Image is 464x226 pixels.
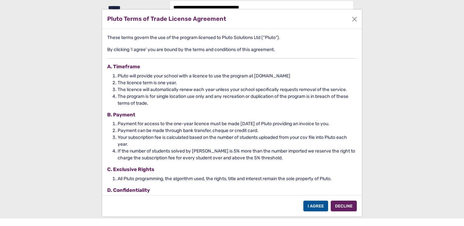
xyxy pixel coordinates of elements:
li: Pluto will provide your school with a licence to use the program at [DOMAIN_NAME] [118,73,357,79]
h4: C. Exclusive Rights [107,166,357,172]
p: These terms govern the use of the program licensed to Pluto Solutions Ltd (“Pluto”). [107,34,357,41]
li: The licence term is one year. [118,79,357,86]
li: If the number of students solved by [PERSON_NAME] is 5% more than the number imported we reserve ... [118,148,357,161]
h4: D. Confidentiality [107,187,357,193]
button: Close [350,14,359,24]
li: All Pluto programming, the algorithm used, the rights, title and interest remain the sole propert... [118,175,357,182]
p: By clicking ‘I agree’ you are bound by the terms and conditions of this agreement. [107,46,357,53]
h4: B. Payment [107,112,357,118]
li: The licence will automatically renew each year unless your school specifically requests removal o... [118,86,357,93]
h4: A. Timeframe [107,64,357,70]
li: Your subscription fee is calculated based on the number of students uploaded from your csv file i... [118,134,357,148]
h2: Pluto Terms of Trade License Agreement [107,15,226,23]
li: Payment for access to the one-year licence must be made [DATE] of Pluto providing an invoice to you. [118,120,357,127]
li: Payment can be made through bank transfer, cheque or credit card. [118,127,357,134]
div: Decline [331,201,357,211]
li: The program is for single location use only and any recreation or duplication of the program is i... [118,93,357,107]
div: I Agree [303,201,328,211]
